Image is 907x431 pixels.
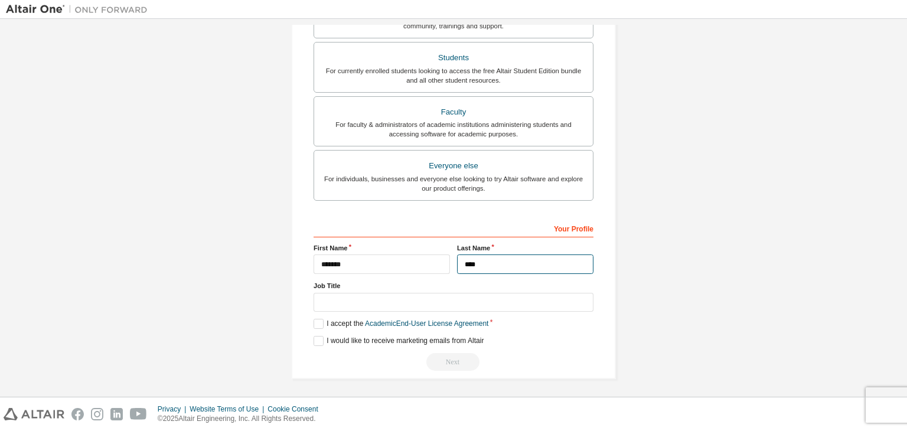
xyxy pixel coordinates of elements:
img: instagram.svg [91,408,103,420]
div: Read and acccept EULA to continue [314,353,593,371]
label: Job Title [314,281,593,290]
img: youtube.svg [130,408,147,420]
div: Faculty [321,104,586,120]
label: I accept the [314,319,488,329]
div: For faculty & administrators of academic institutions administering students and accessing softwa... [321,120,586,139]
img: altair_logo.svg [4,408,64,420]
div: Everyone else [321,158,586,174]
img: facebook.svg [71,408,84,420]
div: Students [321,50,586,66]
label: Last Name [457,243,593,253]
img: linkedin.svg [110,408,123,420]
div: For currently enrolled students looking to access the free Altair Student Edition bundle and all ... [321,66,586,85]
label: I would like to receive marketing emails from Altair [314,336,484,346]
div: Cookie Consent [267,404,325,414]
div: Website Terms of Use [190,404,267,414]
img: Altair One [6,4,154,15]
div: Your Profile [314,218,593,237]
label: First Name [314,243,450,253]
a: Academic End-User License Agreement [365,319,488,328]
div: For individuals, businesses and everyone else looking to try Altair software and explore our prod... [321,174,586,193]
p: © 2025 Altair Engineering, Inc. All Rights Reserved. [158,414,325,424]
div: Privacy [158,404,190,414]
